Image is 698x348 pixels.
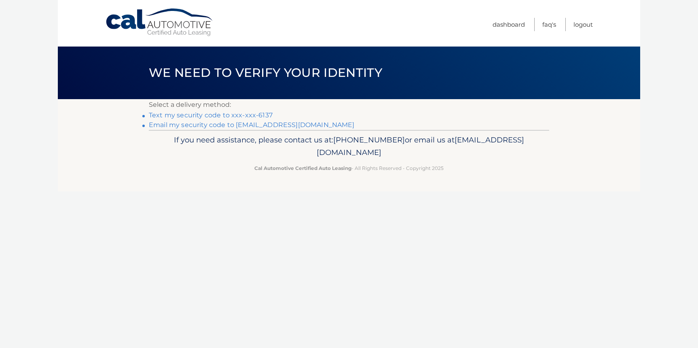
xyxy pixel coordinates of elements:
[493,18,525,31] a: Dashboard
[333,135,405,144] span: [PHONE_NUMBER]
[149,121,355,129] a: Email my security code to [EMAIL_ADDRESS][DOMAIN_NAME]
[542,18,556,31] a: FAQ's
[149,65,382,80] span: We need to verify your identity
[254,165,351,171] strong: Cal Automotive Certified Auto Leasing
[149,111,273,119] a: Text my security code to xxx-xxx-6137
[154,164,544,172] p: - All Rights Reserved - Copyright 2025
[149,99,549,110] p: Select a delivery method:
[573,18,593,31] a: Logout
[105,8,214,37] a: Cal Automotive
[154,134,544,159] p: If you need assistance, please contact us at: or email us at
